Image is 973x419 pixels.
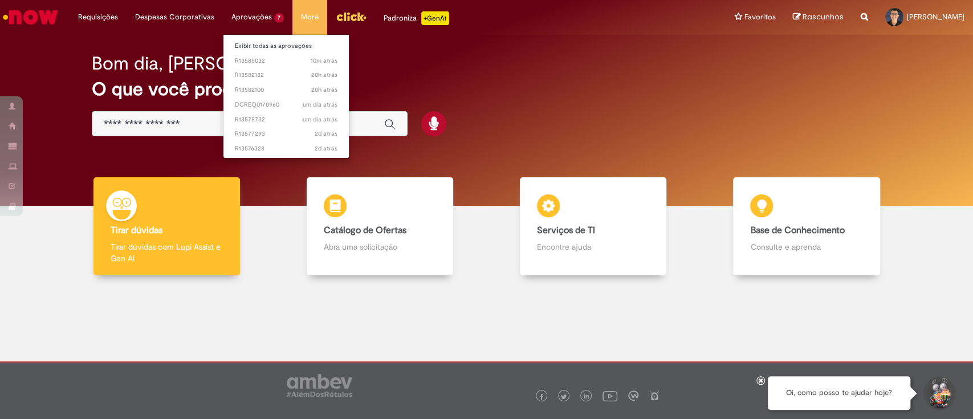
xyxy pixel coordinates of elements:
span: R13582132 [235,71,337,80]
img: logo_footer_youtube.png [602,388,617,403]
span: R13582100 [235,86,337,95]
span: 7 [274,13,284,23]
time: 29/09/2025 14:31:08 [315,129,337,138]
span: um dia atrás [303,115,337,124]
time: 30/09/2025 15:00:17 [311,71,337,79]
a: Serviços de TI Encontre ajuda [487,177,700,276]
a: Aberto R13582132 : [223,69,349,82]
b: Base de Conhecimento [750,225,844,236]
span: More [301,11,319,23]
b: Serviços de TI [537,225,595,236]
span: 2d atrás [315,129,337,138]
time: 29/09/2025 17:54:38 [303,115,337,124]
a: Aberto R13576328 : [223,143,349,155]
span: R13577293 [235,129,337,139]
time: 30/09/2025 04:10:31 [303,100,337,109]
span: Requisições [78,11,118,23]
a: Aberto R13577293 : [223,128,349,140]
img: logo_footer_facebook.png [539,394,544,400]
a: Base de Conhecimento Consulte e aprenda [700,177,913,276]
span: 20h atrás [311,86,337,94]
a: Catálogo de Ofertas Abra uma solicitação [273,177,486,276]
img: logo_footer_ambev_rotulo_gray.png [287,374,352,397]
span: 2d atrás [315,144,337,153]
span: Aprovações [231,11,272,23]
span: [PERSON_NAME] [907,12,964,22]
b: Tirar dúvidas [111,225,162,236]
span: Despesas Corporativas [135,11,214,23]
p: Abra uma solicitação [324,241,436,253]
span: DCREQ0170960 [235,100,337,109]
button: Iniciar Conversa de Suporte [922,376,956,410]
a: Tirar dúvidas Tirar dúvidas com Lupi Assist e Gen Ai [60,177,273,276]
p: +GenAi [421,11,449,25]
a: Aberto R13585032 : [223,55,349,67]
img: logo_footer_twitter.png [561,394,567,400]
span: R13578732 [235,115,337,124]
a: Aberto R13582100 : [223,84,349,96]
p: Consulte e aprenda [750,241,862,253]
span: Rascunhos [803,11,844,22]
time: 01/10/2025 10:38:07 [311,56,337,65]
h2: Bom dia, [PERSON_NAME] [92,54,310,74]
a: Exibir todas as aprovações [223,40,349,52]
div: Padroniza [384,11,449,25]
img: click_logo_yellow_360x200.png [336,8,367,25]
span: um dia atrás [303,100,337,109]
time: 30/09/2025 14:55:00 [311,86,337,94]
img: logo_footer_naosei.png [649,390,659,401]
img: ServiceNow [1,6,60,29]
img: logo_footer_linkedin.png [584,393,589,400]
img: logo_footer_workplace.png [628,390,638,401]
a: Aberto R13578732 : [223,113,349,126]
h2: O que você procura hoje? [92,79,881,99]
b: Catálogo de Ofertas [324,225,406,236]
span: 20h atrás [311,71,337,79]
ul: Aprovações [223,34,349,158]
a: Aberto DCREQ0170960 : [223,99,349,111]
span: 10m atrás [311,56,337,65]
span: R13585032 [235,56,337,66]
a: Rascunhos [793,12,844,23]
p: Encontre ajuda [537,241,649,253]
span: Favoritos [744,11,776,23]
time: 29/09/2025 11:47:16 [315,144,337,153]
div: Oi, como posso te ajudar hoje? [768,376,910,410]
span: R13576328 [235,144,337,153]
p: Tirar dúvidas com Lupi Assist e Gen Ai [111,241,223,264]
